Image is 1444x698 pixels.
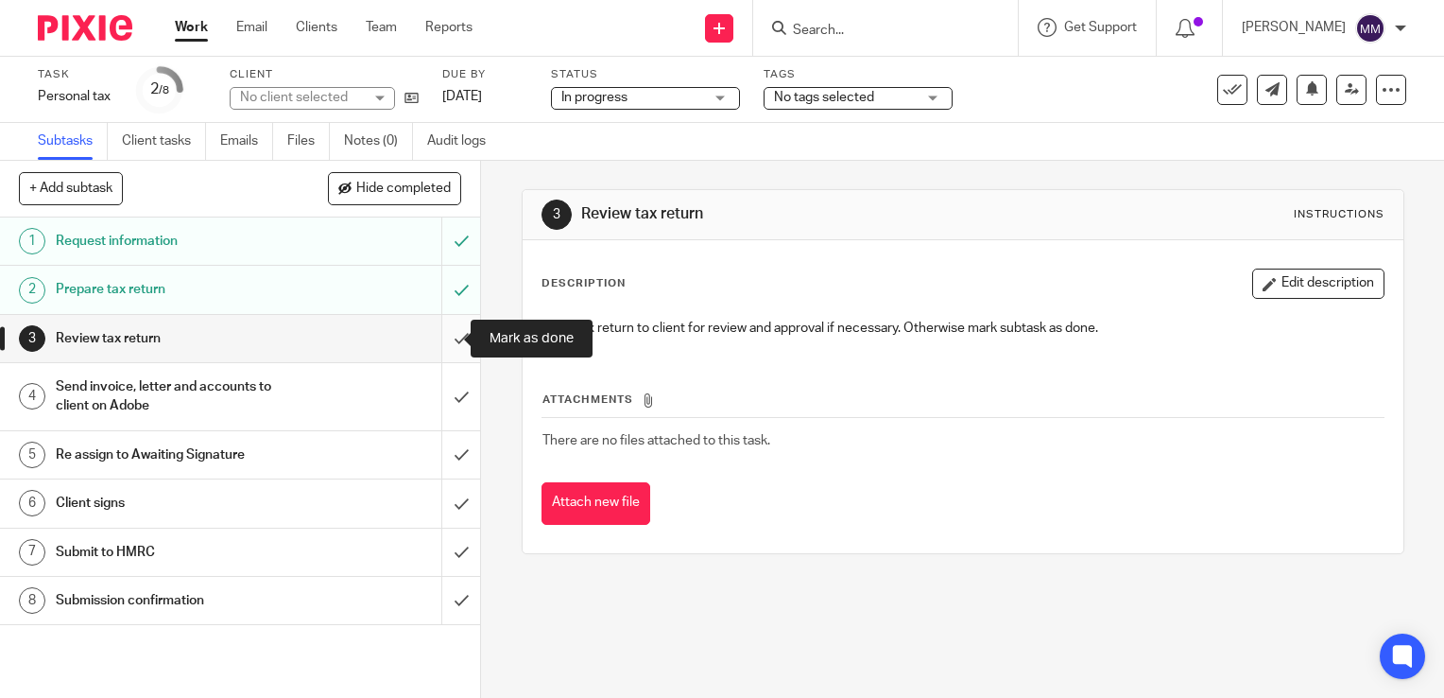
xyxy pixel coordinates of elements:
span: Hide completed [356,182,451,197]
a: Emails [220,123,273,160]
span: In progress [561,91,627,104]
span: There are no files attached to this task. [542,434,770,447]
label: Tags [764,67,953,82]
div: No client selected [240,88,363,107]
button: Attach new file [541,482,650,525]
a: Work [175,18,208,37]
div: 2 [19,277,45,304]
h1: Client signs [56,489,301,517]
small: /8 [159,85,169,96]
a: Team [366,18,397,37]
img: Pixie [38,15,132,41]
button: Hide completed [328,172,461,204]
p: Description [541,276,626,291]
label: Client [230,67,419,82]
div: 8 [19,587,45,614]
label: Due by [442,67,527,82]
h1: Submission confirmation [56,586,301,615]
div: 5 [19,442,45,468]
div: 4 [19,383,45,410]
button: Edit description [1252,269,1384,299]
div: 1 [19,228,45,254]
span: Attachments [542,394,633,405]
span: No tags selected [774,91,874,104]
a: Subtasks [38,123,108,160]
div: Instructions [1294,207,1384,222]
a: Clients [296,18,337,37]
h1: Re assign to Awaiting Signature [56,441,301,469]
a: Email [236,18,267,37]
h1: Submit to HMRC [56,538,301,567]
a: Audit logs [427,123,500,160]
a: Client tasks [122,123,206,160]
button: + Add subtask [19,172,123,204]
div: 3 [541,200,572,230]
p: Send tax return to client for review and approval if necessary. Otherwise mark subtask as done. [542,319,1384,338]
h1: Send invoice, letter and accounts to client on Adobe [56,373,301,421]
img: svg%3E [1355,13,1385,44]
label: Status [551,67,740,82]
a: Reports [425,18,473,37]
a: Notes (0) [344,123,413,160]
div: Personal tax [38,87,113,106]
div: 7 [19,539,45,566]
h1: Review tax return [581,204,1003,224]
label: Task [38,67,113,82]
h1: Request information [56,227,301,255]
div: 3 [19,325,45,352]
span: [DATE] [442,90,482,103]
h1: Review tax return [56,324,301,353]
input: Search [791,23,961,40]
span: Get Support [1064,21,1137,34]
h1: Prepare tax return [56,275,301,304]
div: 6 [19,490,45,516]
div: 2 [150,79,169,100]
p: [PERSON_NAME] [1242,18,1346,37]
a: Files [287,123,330,160]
